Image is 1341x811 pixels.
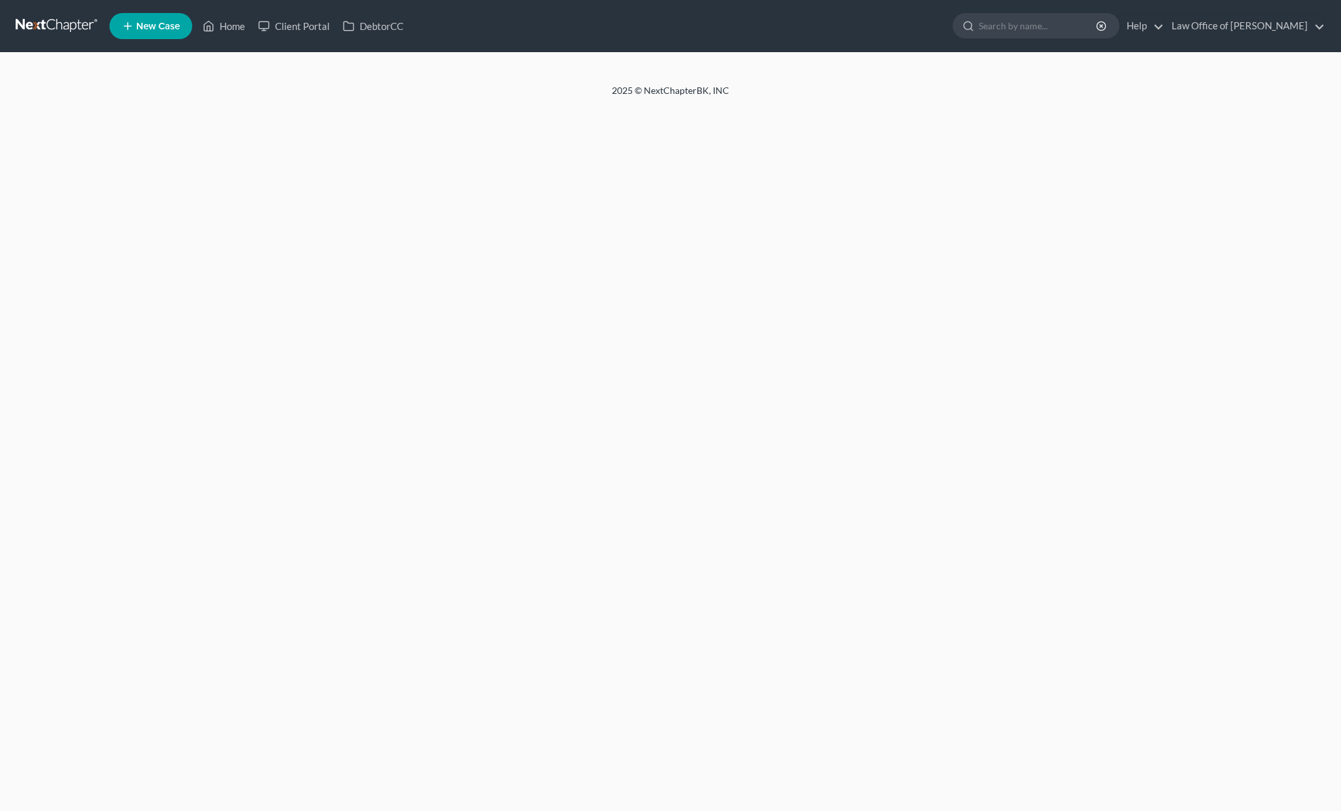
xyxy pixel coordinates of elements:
span: New Case [136,22,180,31]
div: 2025 © NextChapterBK, INC [299,84,1042,108]
input: Search by name... [979,14,1098,38]
a: Law Office of [PERSON_NAME] [1165,14,1325,38]
a: Help [1120,14,1164,38]
a: Home [196,14,252,38]
a: DebtorCC [336,14,410,38]
a: Client Portal [252,14,336,38]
